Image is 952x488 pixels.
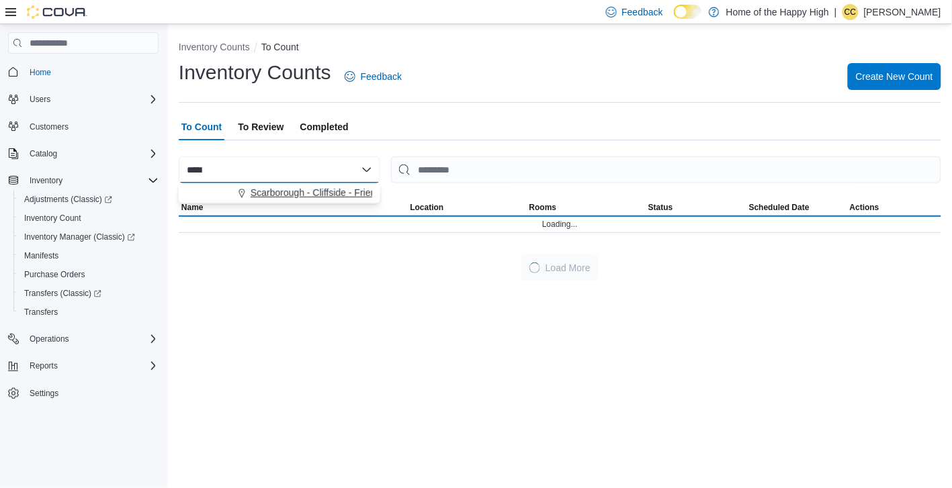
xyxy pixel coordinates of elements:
button: Inventory Counts [179,42,250,52]
button: Operations [24,331,75,347]
span: Catalog [24,146,159,162]
span: Feedback [622,5,663,19]
span: Inventory Manager (Classic) [24,232,135,242]
button: Reports [3,356,164,375]
a: Home [24,64,56,81]
a: Customers [24,119,74,135]
a: Adjustments (Classic) [13,190,164,209]
span: Home [24,63,159,80]
span: Transfers [19,304,159,320]
span: Manifests [19,248,159,264]
p: [PERSON_NAME] [864,4,941,20]
span: Adjustments (Classic) [24,194,112,205]
input: Dark Mode [674,5,702,19]
a: Transfers (Classic) [19,285,107,301]
button: Users [3,90,164,109]
div: Choose from the following options [179,183,380,203]
button: Close list of options [361,164,372,175]
a: Inventory Manager (Classic) [19,229,140,245]
span: Scheduled Date [749,202,810,213]
button: Catalog [24,146,62,162]
span: Transfers (Classic) [24,288,101,299]
span: Users [24,91,159,107]
button: Scarborough - Cliffside - Friendly Stranger [179,183,380,203]
span: Completed [300,113,349,140]
span: To Review [238,113,284,140]
h1: Inventory Counts [179,59,331,86]
a: Transfers [19,304,63,320]
span: Location [410,202,444,213]
button: To Count [261,42,299,52]
button: Inventory Count [13,209,164,228]
span: Load More [546,261,591,275]
button: Reports [24,358,63,374]
div: Curtis Campbell [842,4,859,20]
span: Home [30,67,51,78]
a: Inventory Count [19,210,87,226]
a: Adjustments (Classic) [19,191,118,207]
span: To Count [181,113,222,140]
span: Inventory Manager (Classic) [19,229,159,245]
span: Purchase Orders [19,266,159,283]
span: Inventory Count [19,210,159,226]
nav: An example of EuiBreadcrumbs [179,40,941,56]
p: Home of the Happy High [726,4,829,20]
span: Loading [529,262,540,273]
span: Inventory Count [24,213,81,224]
button: Inventory [3,171,164,190]
button: Rooms [527,199,646,215]
span: CC [845,4,856,20]
a: Inventory Manager (Classic) [13,228,164,246]
span: Customers [24,118,159,135]
button: Home [3,62,164,81]
img: Cova [27,5,87,19]
a: Feedback [339,63,407,90]
button: Inventory [24,173,68,189]
a: Transfers (Classic) [13,284,164,303]
button: Name [179,199,408,215]
button: Customers [3,117,164,136]
span: Feedback [361,70,402,83]
span: Users [30,94,50,105]
a: Manifests [19,248,64,264]
button: Status [646,199,746,215]
span: Settings [30,388,58,399]
button: Operations [3,330,164,348]
span: Loading... [542,219,578,230]
span: Operations [30,334,69,344]
button: Settings [3,383,164,403]
a: Purchase Orders [19,266,91,283]
button: Scheduled Date [746,199,847,215]
span: Transfers [24,307,58,318]
span: Scarborough - Cliffside - Friendly Stranger [251,186,427,199]
span: Manifests [24,250,58,261]
span: Reports [30,360,58,371]
button: Purchase Orders [13,265,164,284]
span: Inventory [24,173,159,189]
button: Users [24,91,56,107]
span: Transfers (Classic) [19,285,159,301]
button: LoadingLoad More [521,254,599,281]
span: Create New Count [856,70,933,83]
button: Transfers [13,303,164,322]
nav: Complex example [8,56,159,438]
span: Name [181,202,204,213]
button: Manifests [13,246,164,265]
span: Adjustments (Classic) [19,191,159,207]
span: Status [648,202,673,213]
button: Catalog [3,144,164,163]
span: Catalog [30,148,57,159]
span: Actions [850,202,879,213]
span: Rooms [529,202,557,213]
input: This is a search bar. After typing your query, hit enter to filter the results lower in the page. [391,156,941,183]
span: Operations [24,331,159,347]
a: Settings [24,385,64,401]
span: Inventory [30,175,62,186]
span: Customers [30,121,69,132]
button: Create New Count [848,63,941,90]
span: Purchase Orders [24,269,85,280]
p: | [834,4,837,20]
button: Location [408,199,527,215]
span: Reports [24,358,159,374]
